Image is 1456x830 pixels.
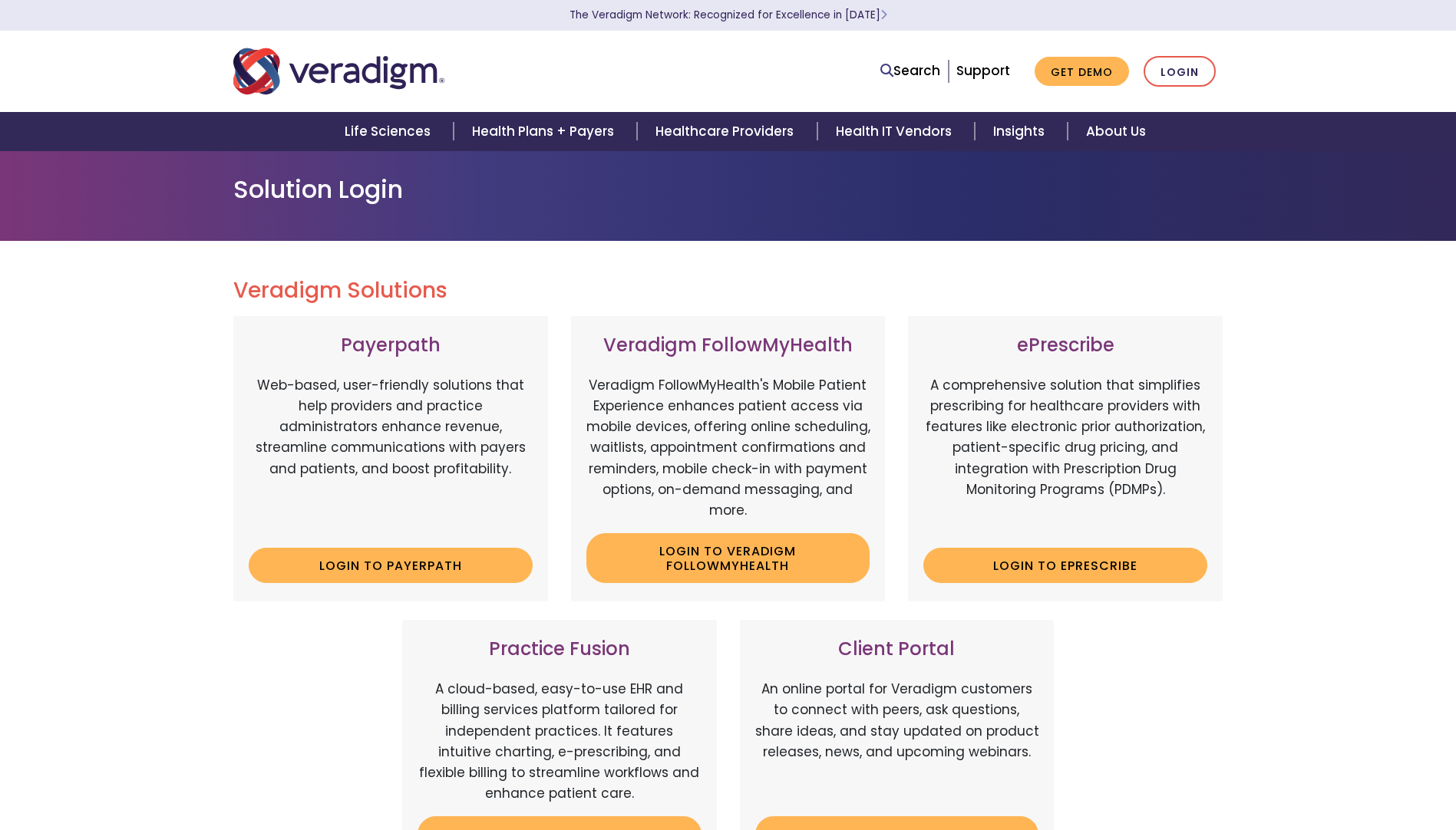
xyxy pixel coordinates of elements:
[233,46,444,97] img: Veradigm logo
[1144,56,1216,87] a: Login
[880,8,887,22] span: Learn More
[249,548,533,583] a: Login to Payerpath
[249,334,533,357] h3: Payerpath
[817,112,975,151] a: Health IT Vendors
[923,375,1207,536] p: A comprehensive solution that simplifies prescribing for healthcare providers with features like ...
[418,638,702,660] h3: Practice Fusion
[418,679,702,804] p: A cloud-based, easy-to-use EHR and billing services platform tailored for independent practices. ...
[956,61,1010,80] a: Support
[249,375,533,536] p: Web-based, user-friendly solutions that help providers and practice administrators enhance revenu...
[923,548,1207,583] a: Login to ePrescribe
[233,278,1223,304] h2: Veradigm Solutions
[570,8,887,22] a: The Veradigm Network: Recognized for Excellence in [DATE]Learn More
[755,679,1039,804] p: An online portal for Veradigm customers to connect with peers, ask questions, share ideas, and st...
[454,112,637,151] a: Health Plans + Payers
[586,375,870,521] p: Veradigm FollowMyHealth's Mobile Patient Experience enhances patient access via mobile devices, o...
[326,112,454,151] a: Life Sciences
[586,533,870,583] a: Login to Veradigm FollowMyHealth
[637,112,817,151] a: Healthcare Providers
[1035,57,1129,87] a: Get Demo
[755,638,1039,660] h3: Client Portal
[233,175,1223,204] h1: Solution Login
[586,334,870,357] h3: Veradigm FollowMyHealth
[1068,112,1164,151] a: About Us
[975,112,1068,151] a: Insights
[923,334,1207,357] h3: ePrescribe
[880,61,940,81] a: Search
